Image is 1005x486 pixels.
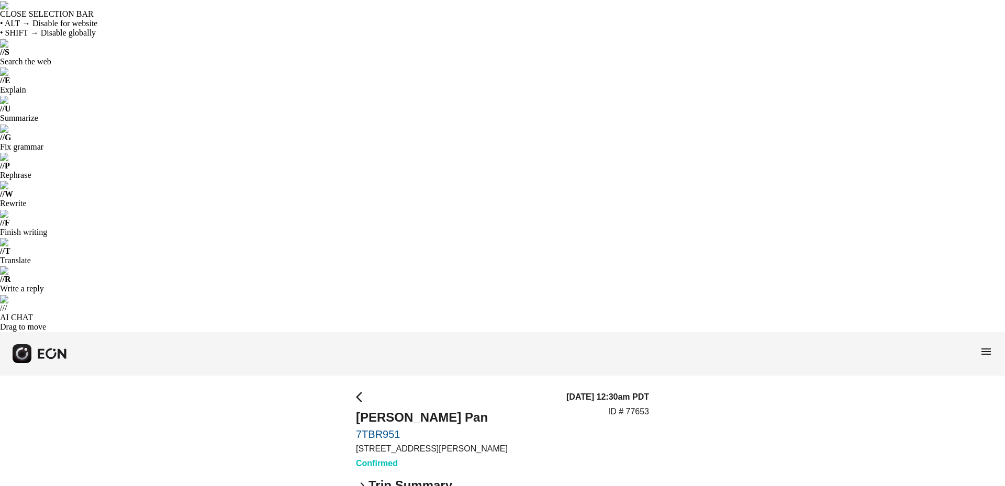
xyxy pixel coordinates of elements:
span: menu [980,345,992,358]
h3: [DATE] 12:30am PDT [566,391,649,403]
p: ID # 77653 [608,405,649,418]
span: arrow_back_ios [356,391,368,403]
p: [STREET_ADDRESS][PERSON_NAME] [356,443,508,455]
h3: Confirmed [356,457,508,470]
a: 7TBR951 [356,428,508,440]
h2: [PERSON_NAME] Pan [356,409,508,426]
